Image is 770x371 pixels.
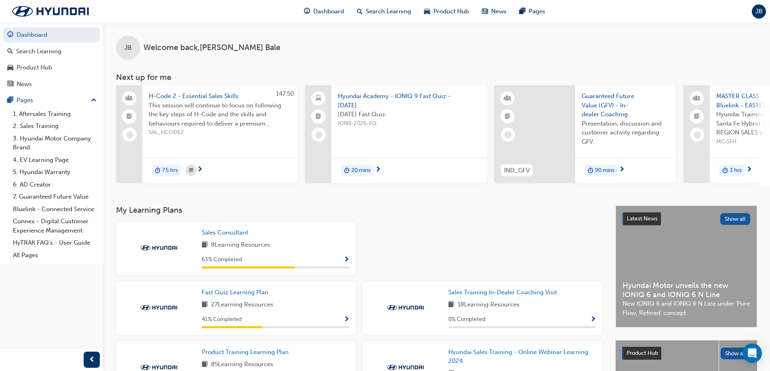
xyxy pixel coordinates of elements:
span: duration-icon [722,166,728,176]
span: car-icon [7,64,13,71]
div: Open Intercom Messenger [743,344,762,363]
span: learningRecordVerb_NONE-icon [694,131,701,138]
span: JB [124,43,132,52]
a: 2. Sales Training [10,120,100,132]
a: 4. EV Learning Page [10,154,100,166]
span: Sales Training In-Dealer Coaching Visit [448,289,557,296]
img: Trak [137,244,181,252]
span: 41 % Completed [202,315,242,324]
span: pages-icon [7,97,13,104]
span: people-icon [694,93,700,104]
a: All Pages [10,249,100,262]
span: next-icon [197,166,203,174]
span: car-icon [424,6,430,17]
a: pages-iconPages [513,3,552,20]
button: Show all [720,213,751,225]
span: Sales Consultant [202,229,248,236]
a: Product Hub [3,60,100,75]
span: Show Progress [590,316,596,323]
a: 7. Guaranteed Future Value [10,191,100,203]
span: 18 Learning Resources [458,300,519,310]
a: HyTRAK FAQ's - User Guide [10,237,100,249]
a: Hyundai Sales Training - Online Webinar Learning 2024 [448,348,596,366]
span: Search Learning [366,7,411,16]
span: Dashboard [313,7,344,16]
a: 3. Hyundai Motor Company Brand [10,132,100,154]
a: Connex - Digital Customer Experience Management [10,215,100,237]
span: duration-icon [344,166,350,176]
button: Show Progress [344,314,350,325]
button: Show all [721,348,751,359]
span: JB [755,7,763,16]
span: news-icon [7,81,13,88]
a: Hyundai Academy - IONIQ 9 Fast Quiz - [DATE][DATE] Fast Quiz.ION9-2025-FQduration-icon20 mins [305,85,487,183]
div: Product Hub [17,63,52,72]
span: Pages [529,7,545,16]
h3: Next up for me [103,73,770,82]
span: booktick-icon [505,111,511,122]
span: book-icon [202,300,208,310]
span: prev-icon [89,355,95,365]
a: 1. Aftersales Training [10,108,100,120]
span: search-icon [7,48,13,55]
img: Trak [4,3,97,20]
div: Search Learning [16,47,61,56]
a: Fast Quiz Learning Plan [202,288,272,297]
span: up-icon [91,95,97,106]
span: 8 Learning Resources [211,240,270,250]
span: learningResourceType_INSTRUCTOR_LED-icon [505,93,511,104]
a: Product Training Learning Plan [202,348,292,357]
span: booktick-icon [127,111,132,122]
span: Hyundai Motor unveils the new IONIQ 6 and IONIQ 6 N Line [622,281,750,299]
span: book-icon [448,300,454,310]
a: Latest NewsShow allHyundai Motor unveils the new IONIQ 6 and IONIQ 6 N LineNew IONIQ 6 and IONIQ ... [616,205,757,327]
span: booktick-icon [694,111,700,122]
span: duration-icon [155,166,160,176]
a: news-iconNews [475,3,513,20]
span: news-icon [482,6,488,17]
h3: My Learning Plans [116,205,603,215]
a: News [3,77,100,92]
span: Fast Quiz Learning Plan [202,289,268,296]
span: 3 hrs [730,166,742,175]
span: 90 mins [595,166,614,175]
button: JB [752,4,766,19]
span: guage-icon [304,6,310,17]
div: News [17,80,32,89]
span: calendar-icon [189,166,193,176]
button: Show Progress [344,255,350,265]
span: This session will continue to focus on following the key steps of H-Code and the skills and behav... [149,101,291,128]
span: book-icon [202,240,208,250]
a: Dashboard [3,27,100,42]
a: Product HubShow all [622,347,751,360]
a: Bluelink - Connected Service [10,203,100,216]
div: Pages [17,96,33,105]
span: next-icon [375,166,381,174]
span: guage-icon [7,31,13,39]
span: IND_GFV [504,166,530,175]
span: 85 Learning Resources [211,360,273,370]
span: Hyundai Sales Training - Online Webinar Learning 2024 [448,348,588,365]
button: Pages [3,93,100,108]
button: Show Progress [590,314,596,325]
span: New IONIQ 6 and IONIQ 6 N Line under ‘Pure Flow, Refined’ concept. [622,299,750,317]
span: booktick-icon [316,111,321,122]
a: search-iconSearch Learning [350,3,418,20]
img: Trak [137,304,181,312]
a: Search Learning [3,44,100,59]
span: search-icon [357,6,363,17]
a: 6. AD Creator [10,178,100,191]
span: Product Hub [433,7,469,16]
a: 147.50H-Code 2 - Essential Sales SkillsThis session will continue to focus on following the key s... [116,85,298,183]
span: H-Code 2 - Essential Sales Skills [149,92,291,101]
span: [DATE] Fast Quiz. [338,110,481,119]
span: Product Training Learning Plan [202,348,289,356]
a: Sales Training In-Dealer Coaching Visit [448,288,560,297]
span: next-icon [619,166,625,174]
a: Latest NewsShow all [622,212,750,225]
span: Presentation, discussion and customer activity regarding GFV. [582,119,670,147]
span: ION9-2025-FQ [338,119,481,128]
a: guage-iconDashboard [297,3,350,20]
